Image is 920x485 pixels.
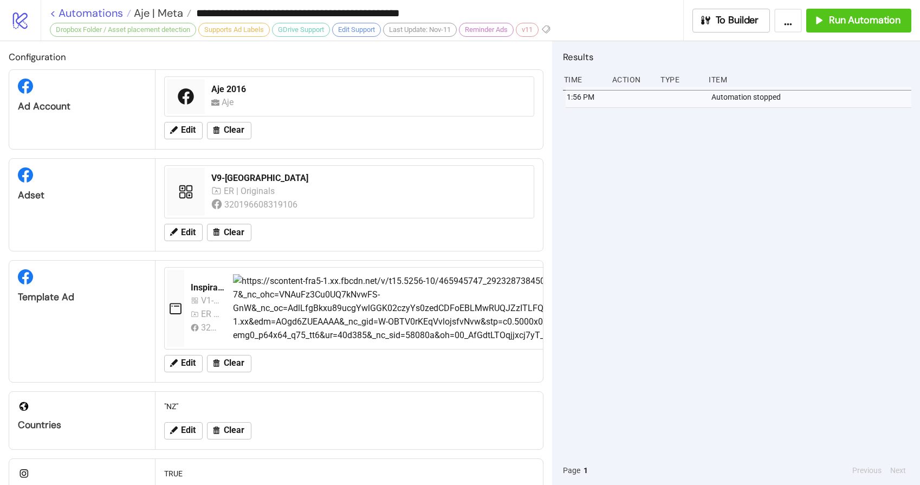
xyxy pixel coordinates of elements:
[692,9,770,33] button: To Builder
[566,87,606,107] div: 1:56 PM
[806,9,911,33] button: Run Automation
[18,189,146,202] div: Adset
[611,69,652,90] div: Action
[224,425,244,435] span: Clear
[887,464,909,476] button: Next
[516,23,539,37] div: v11
[198,23,270,37] div: Supports Ad Labels
[9,50,543,64] h2: Configuration
[272,23,330,37] div: GDrive Support
[160,463,539,484] div: TRUE
[131,8,191,18] a: Aje | Meta
[181,125,196,135] span: Edit
[181,358,196,368] span: Edit
[332,23,381,37] div: Edit Support
[563,464,580,476] span: Page
[201,307,220,321] div: ER | Originals
[563,69,604,90] div: Time
[580,464,591,476] button: 1
[18,291,146,303] div: Template Ad
[18,419,146,431] div: Countries
[164,224,203,241] button: Edit
[18,100,146,113] div: Ad Account
[50,8,131,18] a: < Automations
[233,274,847,342] img: https://scontent-fra5-1.xx.fbcdn.net/v/t15.5256-10/465945747_2923287384501050_5024639723655996933...
[710,87,914,107] div: Automation stopped
[191,282,224,294] div: Inspirational_BAU_NewDrop_Polished_NovDrop2_SplendourGown_Pink_Video_20241114_Automatic_AU
[50,23,196,37] div: Dropbox Folder / Asset placement detection
[849,464,885,476] button: Previous
[383,23,457,37] div: Last Update: Nov-11
[222,95,238,109] div: Aje
[181,228,196,237] span: Edit
[160,396,539,417] div: "NZ"
[201,321,220,334] div: 320196608319106
[164,355,203,372] button: Edit
[224,228,244,237] span: Clear
[224,125,244,135] span: Clear
[563,50,911,64] h2: Results
[207,224,251,241] button: Clear
[181,425,196,435] span: Edit
[774,9,802,33] button: ...
[659,69,700,90] div: Type
[829,14,900,27] span: Run Automation
[716,14,759,27] span: To Builder
[211,172,527,184] div: V9-[GEOGRAPHIC_DATA]
[211,83,527,95] div: Aje 2016
[708,69,911,90] div: Item
[164,122,203,139] button: Edit
[224,184,277,198] div: ER | Originals
[201,294,220,307] div: V1-[GEOGRAPHIC_DATA]
[207,422,251,439] button: Clear
[131,6,183,20] span: Aje | Meta
[207,122,251,139] button: Clear
[459,23,514,37] div: Reminder Ads
[224,358,244,368] span: Clear
[207,355,251,372] button: Clear
[164,422,203,439] button: Edit
[224,198,300,211] div: 320196608319106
